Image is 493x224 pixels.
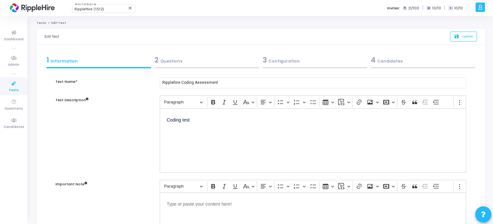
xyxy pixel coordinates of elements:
span: 4 [371,55,376,65]
span: C [427,6,431,11]
span: | [444,5,445,11]
button: saveUpdate [450,32,477,42]
a: 1Information [45,53,153,70]
div: Editor editing area: main [160,108,466,173]
span: 2 [155,55,159,65]
div: Questions [155,55,259,65]
span: T [403,6,407,11]
span: Questions [5,106,23,112]
span: Edit Test [51,21,66,25]
a: Tests [36,21,46,25]
i: save [454,34,461,39]
div: Candidates [371,55,475,65]
span: Paragraph [164,98,197,106]
mat-icon: Clear [128,5,133,11]
span: Admin [8,62,19,68]
span: 3 [263,55,267,65]
span: Dashboard [4,37,24,42]
span: 21/100 [408,5,419,11]
div: Configuration [263,55,367,65]
span: Tests [9,88,19,93]
nav: breadcrumb [36,21,485,25]
a: 4Candidates [369,53,477,70]
span: Update [462,34,473,38]
button: Paragraph [161,97,206,107]
span: 1 [46,55,49,65]
button: Paragraph [161,181,206,191]
span: Paragraph [164,182,197,190]
span: | [422,5,423,11]
a: 2Questions [153,53,261,70]
label: Test Description [55,97,88,103]
span: 10/10 [454,5,463,11]
div: Editor toolbar [160,180,466,192]
div: Information [46,55,151,65]
span: 10/10 [432,5,441,11]
div: Editor toolbar [160,95,466,108]
p: Coding test [167,115,459,123]
img: logo [8,2,56,15]
label: Important Note [55,181,87,187]
label: Test Name* [55,79,77,84]
a: 3Configuration [261,53,369,70]
label: Invites: [387,5,400,11]
span: RippleHire (1512) [75,7,104,11]
span: I [448,6,453,11]
span: Candidates [4,124,24,130]
div: Edit Test [45,29,59,44]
